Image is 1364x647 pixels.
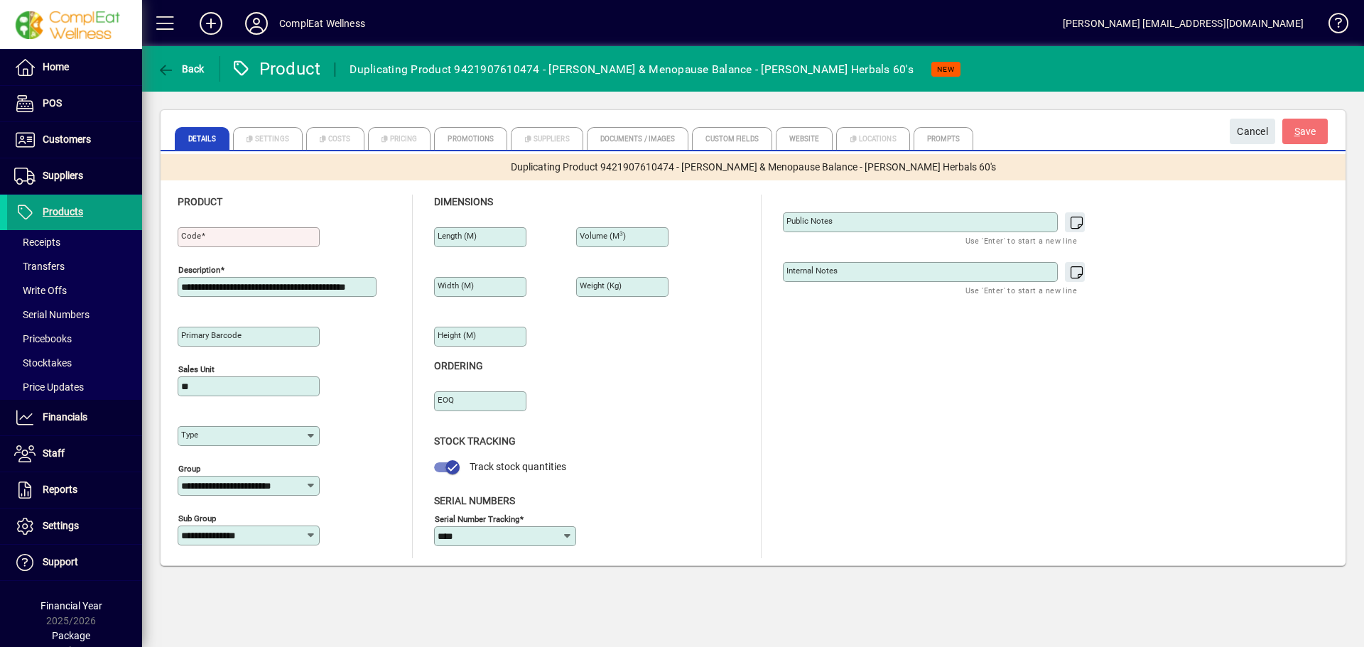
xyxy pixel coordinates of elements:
span: Serial Numbers [14,309,90,320]
mat-label: Serial Number tracking [435,513,519,523]
span: Ordering [434,360,483,371]
a: Knowledge Base [1318,3,1346,49]
mat-label: Width (m) [438,281,474,290]
mat-hint: Use 'Enter' to start a new line [965,232,1077,249]
a: Stocktakes [7,351,142,375]
span: Serial Numbers [434,495,515,506]
mat-label: Length (m) [438,231,477,241]
mat-label: Internal Notes [786,266,838,276]
span: Price Updates [14,381,84,393]
mat-label: Description [178,265,220,275]
span: Product [178,196,222,207]
span: Home [43,61,69,72]
span: Write Offs [14,285,67,296]
mat-hint: Use 'Enter' to start a new line [965,282,1077,298]
mat-label: Type [181,430,198,440]
span: Stocktakes [14,357,72,369]
span: Financials [43,411,87,423]
a: Settings [7,509,142,544]
a: POS [7,86,142,121]
span: Suppliers [43,170,83,181]
mat-label: Sales unit [178,364,215,374]
div: Duplicating Product 9421907610474 - [PERSON_NAME] & Menopause Balance - [PERSON_NAME] Herbals 60's [350,58,914,81]
app-page-header-button: Back [142,56,220,82]
a: Receipts [7,230,142,254]
a: Suppliers [7,158,142,194]
a: Customers [7,122,142,158]
mat-label: EOQ [438,395,454,405]
span: Support [43,556,78,567]
a: Staff [7,436,142,472]
span: S [1294,126,1300,137]
a: Pricebooks [7,327,142,351]
div: [PERSON_NAME] [EMAIL_ADDRESS][DOMAIN_NAME] [1063,12,1304,35]
span: Customers [43,134,91,145]
a: Home [7,50,142,85]
span: Stock Tracking [434,435,516,447]
sup: 3 [619,230,623,237]
span: Track stock quantities [470,461,566,472]
button: Cancel [1230,119,1275,144]
span: Package [52,630,90,641]
a: Price Updates [7,375,142,399]
mat-label: Volume (m ) [580,231,626,241]
mat-label: Weight (Kg) [580,281,622,290]
mat-label: Height (m) [438,330,476,340]
button: Back [153,56,208,82]
button: Add [188,11,234,36]
span: Back [157,63,205,75]
span: Reports [43,484,77,495]
span: Staff [43,447,65,459]
span: ave [1294,120,1316,143]
span: Products [43,206,83,217]
span: Duplicating Product 9421907610474 - [PERSON_NAME] & Menopause Balance - [PERSON_NAME] Herbals 60's [511,160,996,175]
mat-label: Public Notes [786,216,833,226]
div: ComplEat Wellness [279,12,365,35]
div: Product [231,58,321,80]
button: Profile [234,11,279,36]
span: Cancel [1237,120,1268,143]
a: Write Offs [7,278,142,303]
span: POS [43,97,62,109]
span: Settings [43,520,79,531]
mat-label: Primary barcode [181,330,242,340]
mat-label: Sub group [178,513,216,523]
span: Financial Year [40,600,102,611]
a: Support [7,545,142,580]
span: Pricebooks [14,333,72,344]
span: Dimensions [434,196,493,207]
span: Transfers [14,261,65,272]
mat-label: Group [178,464,200,474]
mat-label: Code [181,231,201,241]
span: NEW [937,65,955,74]
a: Financials [7,400,142,435]
button: Save [1282,119,1328,144]
a: Transfers [7,254,142,278]
a: Reports [7,472,142,508]
a: Serial Numbers [7,303,142,327]
span: Receipts [14,236,60,248]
